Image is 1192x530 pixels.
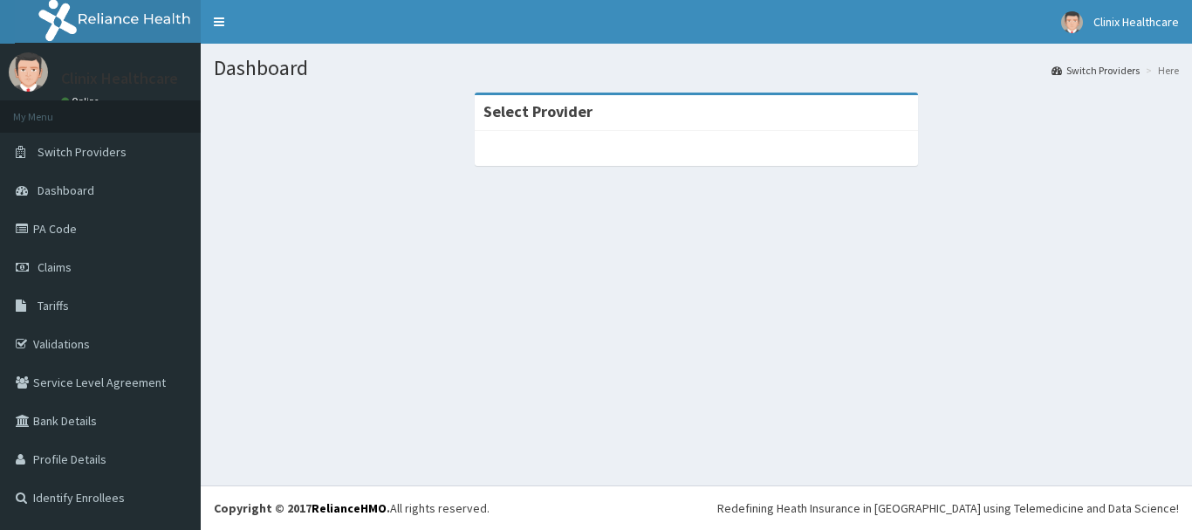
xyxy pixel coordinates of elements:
a: Online [61,95,103,107]
img: User Image [1061,11,1083,33]
strong: Select Provider [483,101,593,121]
div: Redefining Heath Insurance in [GEOGRAPHIC_DATA] using Telemedicine and Data Science! [717,499,1179,517]
strong: Copyright © 2017 . [214,500,390,516]
span: Tariffs [38,298,69,313]
a: Switch Providers [1052,63,1140,78]
li: Here [1141,63,1179,78]
h1: Dashboard [214,57,1179,79]
span: Dashboard [38,182,94,198]
span: Clinix Healthcare [1093,14,1179,30]
span: Switch Providers [38,144,127,160]
a: RelianceHMO [312,500,387,516]
img: User Image [9,52,48,92]
span: Claims [38,259,72,275]
footer: All rights reserved. [201,485,1192,530]
p: Clinix Healthcare [61,71,178,86]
